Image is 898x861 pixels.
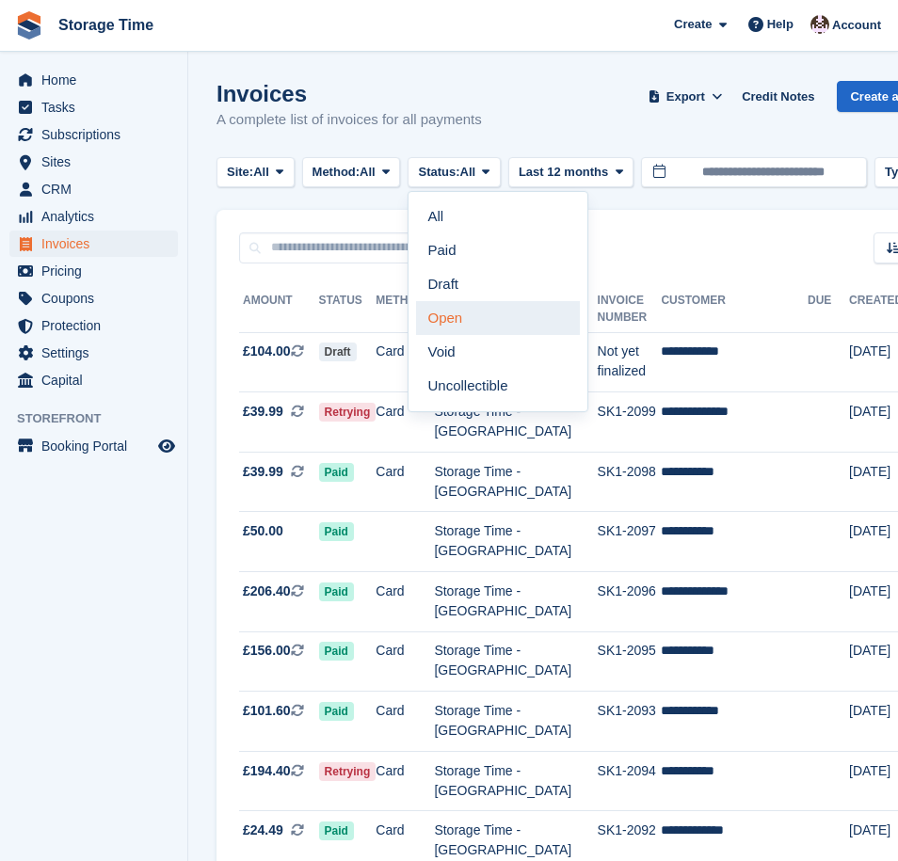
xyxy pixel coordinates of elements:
[243,582,291,601] span: £206.40
[9,433,178,459] a: menu
[319,343,357,361] span: Draft
[767,15,794,34] span: Help
[376,332,434,392] td: Card
[376,692,434,752] td: Card
[416,335,580,369] a: Void
[41,203,154,230] span: Analytics
[17,409,187,428] span: Storefront
[376,452,434,512] td: Card
[319,286,377,333] th: Status
[416,233,580,267] a: Paid
[416,369,580,403] a: Uncollectible
[460,163,476,182] span: All
[9,285,178,311] a: menu
[41,312,154,339] span: Protection
[243,701,291,721] span: £101.60
[319,582,354,601] span: Paid
[598,631,662,692] td: SK1-2095
[41,67,154,93] span: Home
[243,462,283,482] span: £39.99
[41,176,154,202] span: CRM
[243,821,283,840] span: £24.49
[598,452,662,512] td: SK1-2098
[243,761,291,781] span: £194.40
[508,157,633,188] button: Last 12 months
[243,641,291,661] span: £156.00
[243,521,283,541] span: £50.00
[376,286,434,333] th: Method
[666,88,705,106] span: Export
[434,452,597,512] td: Storage Time - [GEOGRAPHIC_DATA]
[674,15,712,34] span: Create
[41,231,154,257] span: Invoices
[319,642,354,661] span: Paid
[216,109,482,131] p: A complete list of invoices for all payments
[41,433,154,459] span: Booking Portal
[15,11,43,40] img: stora-icon-8386f47178a22dfd0bd8f6a31ec36ba5ce8667c1dd55bd0f319d3a0aa187defe.svg
[239,286,319,333] th: Amount
[243,342,291,361] span: £104.00
[434,512,597,572] td: Storage Time - [GEOGRAPHIC_DATA]
[832,16,881,35] span: Account
[434,751,597,811] td: Storage Time - [GEOGRAPHIC_DATA]
[598,692,662,752] td: SK1-2093
[9,258,178,284] a: menu
[360,163,376,182] span: All
[253,163,269,182] span: All
[9,203,178,230] a: menu
[661,286,808,333] th: Customer
[9,67,178,93] a: menu
[810,15,829,34] img: Saeed
[418,163,459,182] span: Status:
[416,199,580,233] a: All
[9,94,178,120] a: menu
[376,631,434,692] td: Card
[9,340,178,366] a: menu
[41,94,154,120] span: Tasks
[9,231,178,257] a: menu
[313,163,361,182] span: Method:
[598,392,662,453] td: SK1-2099
[51,9,161,40] a: Storage Time
[302,157,401,188] button: Method: All
[319,702,354,721] span: Paid
[9,149,178,175] a: menu
[9,367,178,393] a: menu
[319,821,354,840] span: Paid
[434,692,597,752] td: Storage Time - [GEOGRAPHIC_DATA]
[598,286,662,333] th: Invoice Number
[408,157,500,188] button: Status: All
[216,157,295,188] button: Site: All
[376,751,434,811] td: Card
[9,312,178,339] a: menu
[41,258,154,284] span: Pricing
[808,286,849,333] th: Due
[319,762,377,781] span: Retrying
[41,149,154,175] span: Sites
[41,285,154,311] span: Coupons
[734,81,822,112] a: Credit Notes
[41,340,154,366] span: Settings
[155,435,178,457] a: Preview store
[216,81,482,106] h1: Invoices
[598,512,662,572] td: SK1-2097
[434,572,597,632] td: Storage Time - [GEOGRAPHIC_DATA]
[227,163,253,182] span: Site:
[41,121,154,148] span: Subscriptions
[376,392,434,453] td: Card
[644,81,727,112] button: Export
[319,463,354,482] span: Paid
[598,572,662,632] td: SK1-2096
[598,332,662,392] td: Not yet finalized
[9,121,178,148] a: menu
[9,176,178,202] a: menu
[416,301,580,335] a: Open
[41,367,154,393] span: Capital
[319,403,377,422] span: Retrying
[598,751,662,811] td: SK1-2094
[434,392,597,453] td: Storage Time - [GEOGRAPHIC_DATA]
[416,267,580,301] a: Draft
[519,163,608,182] span: Last 12 months
[376,572,434,632] td: Card
[319,522,354,541] span: Paid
